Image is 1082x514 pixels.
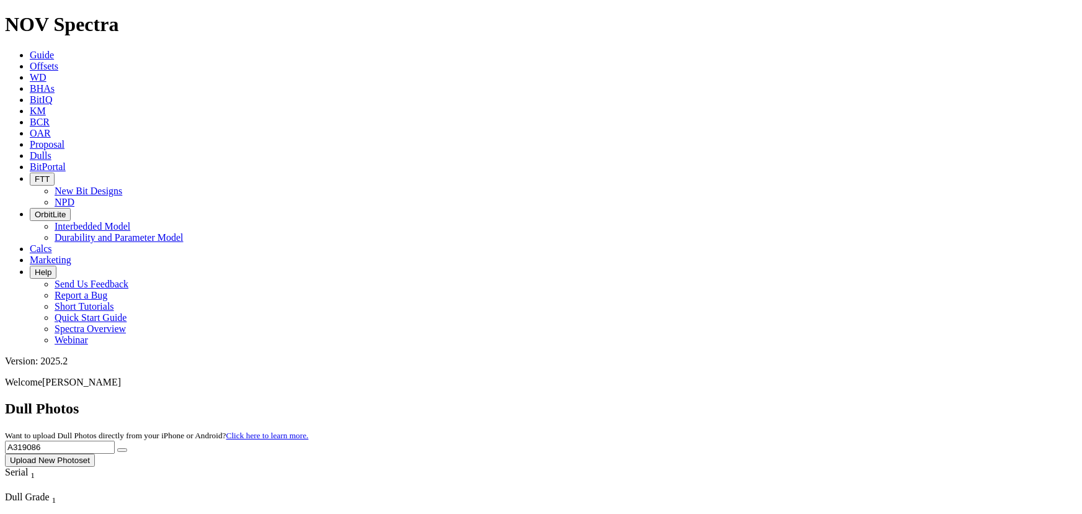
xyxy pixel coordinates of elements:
[55,186,122,196] a: New Bit Designs
[30,83,55,94] a: BHAs
[52,492,56,502] span: Sort None
[5,467,28,477] span: Serial
[30,139,64,150] a: Proposal
[5,356,1077,367] div: Version: 2025.2
[55,301,114,312] a: Short Tutorials
[5,492,92,505] div: Dull Grade Sort None
[30,128,51,138] a: OAR
[30,94,52,105] a: BitIQ
[55,323,126,334] a: Spectra Overview
[5,480,58,492] div: Column Menu
[30,243,52,254] a: Calcs
[55,290,107,300] a: Report a Bug
[30,471,35,480] sub: 1
[30,106,46,116] a: KM
[5,467,58,480] div: Serial Sort None
[30,161,66,172] a: BitPortal
[30,72,47,83] a: WD
[5,377,1077,388] p: Welcome
[55,312,126,323] a: Quick Start Guide
[5,467,58,492] div: Sort None
[30,266,56,279] button: Help
[5,13,1077,36] h1: NOV Spectra
[30,467,35,477] span: Sort None
[30,173,55,186] button: FTT
[30,208,71,221] button: OrbitLite
[5,400,1077,417] h2: Dull Photos
[35,174,50,184] span: FTT
[5,441,115,454] input: Search Serial Number
[30,255,71,265] a: Marketing
[30,117,50,127] a: BCR
[35,210,66,219] span: OrbitLite
[226,431,309,440] a: Click here to learn more.
[55,221,130,232] a: Interbedded Model
[55,335,88,345] a: Webinar
[55,197,74,207] a: NPD
[30,61,58,71] a: Offsets
[30,50,54,60] a: Guide
[55,279,128,289] a: Send Us Feedback
[35,268,51,277] span: Help
[55,232,184,243] a: Durability and Parameter Model
[5,431,308,440] small: Want to upload Dull Photos directly from your iPhone or Android?
[5,454,95,467] button: Upload New Photoset
[5,492,50,502] span: Dull Grade
[42,377,121,387] span: [PERSON_NAME]
[30,150,51,161] a: Dulls
[52,495,56,505] sub: 1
